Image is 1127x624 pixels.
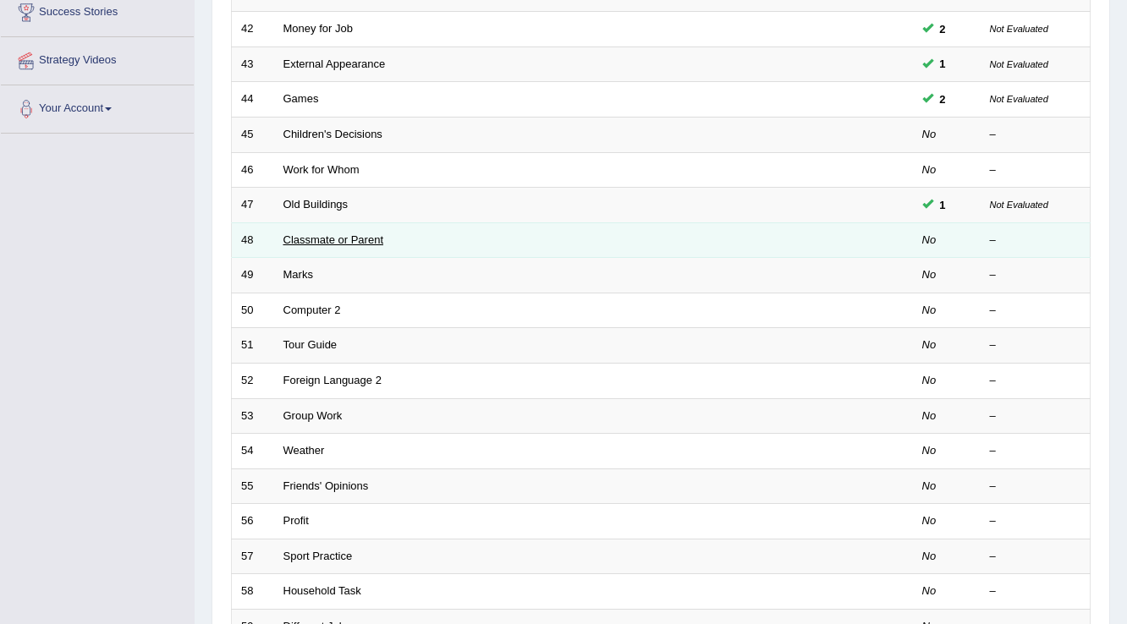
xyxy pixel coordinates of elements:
td: 48 [232,222,274,258]
em: No [922,514,937,527]
td: 47 [232,188,274,223]
a: Group Work [283,409,343,422]
div: – [990,303,1081,319]
small: Not Evaluated [990,200,1048,210]
em: No [922,374,937,386]
a: Games [283,92,319,105]
td: 53 [232,398,274,434]
div: – [990,267,1081,283]
a: Work for Whom [283,163,360,176]
a: Weather [283,444,325,457]
em: No [922,479,937,492]
em: No [922,338,937,351]
small: Not Evaluated [990,24,1048,34]
em: No [922,233,937,246]
td: 42 [232,12,274,47]
a: Marks [283,268,313,281]
td: 58 [232,574,274,610]
div: – [990,162,1081,178]
em: No [922,128,937,140]
td: 49 [232,258,274,293]
div: – [990,337,1081,353]
em: No [922,268,937,281]
span: You can still take this question [933,196,953,214]
a: Money for Job [283,22,353,35]
em: No [922,584,937,597]
td: 46 [232,152,274,188]
a: Computer 2 [283,304,341,316]
td: 50 [232,293,274,328]
td: 55 [232,468,274,504]
span: You can still take this question [933,90,953,108]
div: – [990,127,1081,143]
a: Sport Practice [283,550,353,562]
div: – [990,233,1081,249]
a: Strategy Videos [1,37,194,79]
a: Old Buildings [283,198,349,211]
a: Your Account [1,85,194,128]
small: Not Evaluated [990,59,1048,69]
span: You can still take this question [933,55,953,73]
a: Foreign Language 2 [283,374,382,386]
div: – [990,583,1081,599]
td: 57 [232,539,274,574]
a: Friends' Opinions [283,479,369,492]
td: 52 [232,363,274,398]
a: External Appearance [283,57,386,70]
a: Classmate or Parent [283,233,384,246]
em: No [922,550,937,562]
em: No [922,163,937,176]
span: You can still take this question [933,20,953,38]
a: Household Task [283,584,361,597]
a: Children's Decisions [283,128,382,140]
em: No [922,304,937,316]
em: No [922,444,937,457]
div: – [990,373,1081,389]
div: – [990,513,1081,529]
td: 45 [232,118,274,153]
td: 43 [232,47,274,82]
div: – [990,549,1081,565]
div: – [990,479,1081,495]
div: – [990,408,1081,424]
a: Profit [283,514,309,527]
td: 54 [232,434,274,469]
td: 44 [232,82,274,118]
a: Tour Guide [283,338,338,351]
em: No [922,409,937,422]
td: 56 [232,504,274,539]
td: 51 [232,328,274,364]
div: – [990,443,1081,459]
small: Not Evaluated [990,94,1048,104]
